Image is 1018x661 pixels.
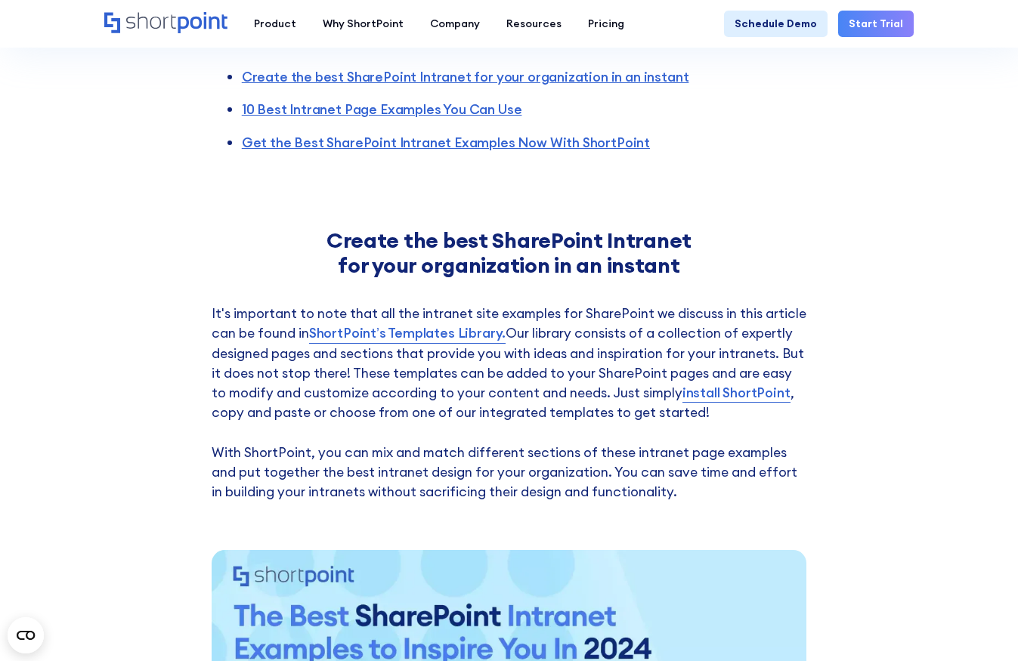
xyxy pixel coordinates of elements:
iframe: Chat Widget [942,588,1018,661]
button: Open CMP widget [8,617,44,653]
a: Company [416,11,493,37]
a: Start Trial [838,11,914,37]
div: Pricing [588,16,624,32]
a: Schedule Demo [724,11,828,37]
div: Product [254,16,296,32]
a: Home [104,12,227,35]
a: Product [240,11,309,37]
a: Create the best SharePoint Intranet for your organization in an instant [242,68,689,85]
a: Why ShortPoint [309,11,416,37]
p: It's important to note that all the intranet site examples for SharePoint we discuss in this arti... [212,304,807,502]
div: Resources [506,16,562,32]
a: Get the Best SharePoint Intranet Examples Now With ShortPoint [242,134,650,151]
a: ShortPoint’s Templates Library. [309,323,506,343]
div: Company [430,16,480,32]
div: Why ShortPoint [323,16,404,32]
strong: Create the best SharePoint Intranet for your organization in an instant [326,227,692,278]
a: Pricing [574,11,637,37]
a: install ShortPoint [682,383,791,403]
a: Resources [493,11,574,37]
a: 10 Best Intranet Page Examples You Can Use [242,100,522,118]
